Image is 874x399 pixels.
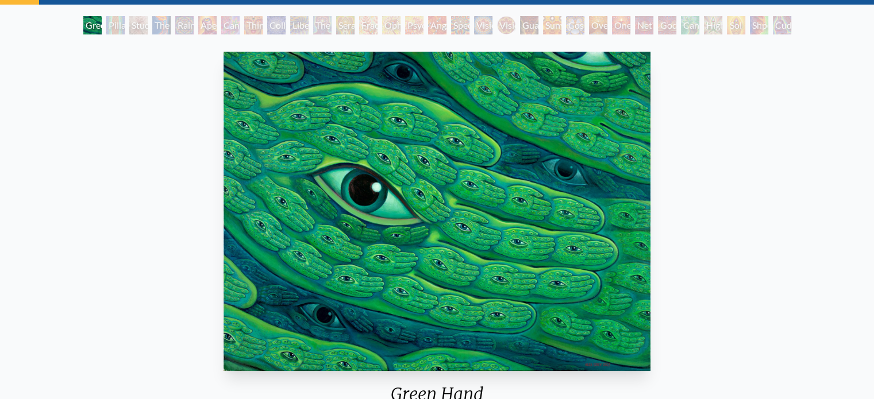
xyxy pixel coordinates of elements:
div: Net of Being [635,16,653,34]
div: Rainbow Eye Ripple [175,16,194,34]
div: Sol Invictus [727,16,745,34]
div: Cannabis Sutra [221,16,240,34]
div: The Seer [313,16,332,34]
div: Higher Vision [704,16,722,34]
div: Aperture [198,16,217,34]
div: Study for the Great Turn [129,16,148,34]
div: Fractal Eyes [359,16,378,34]
div: Godself [658,16,676,34]
div: Oversoul [589,16,607,34]
div: Pillar of Awareness [106,16,125,34]
div: Seraphic Transport Docking on the Third Eye [336,16,355,34]
div: Guardian of Infinite Vision [520,16,538,34]
div: Cuddle [773,16,791,34]
div: Green Hand [83,16,102,34]
div: One [612,16,630,34]
div: Sunyata [543,16,561,34]
div: Collective Vision [267,16,286,34]
div: Cosmic Elf [566,16,584,34]
div: The Torch [152,16,171,34]
div: Cannafist [681,16,699,34]
div: Vision [PERSON_NAME] [497,16,515,34]
div: Vision Crystal [474,16,492,34]
img: Green-Hand-2023-Alex-Grey-watermarked.jpg [224,52,650,371]
div: Third Eye Tears of Joy [244,16,263,34]
div: Psychomicrograph of a Fractal Paisley Cherub Feather Tip [405,16,423,34]
div: Liberation Through Seeing [290,16,309,34]
div: Angel Skin [428,16,446,34]
div: Shpongled [750,16,768,34]
div: Ophanic Eyelash [382,16,401,34]
div: Spectral Lotus [451,16,469,34]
